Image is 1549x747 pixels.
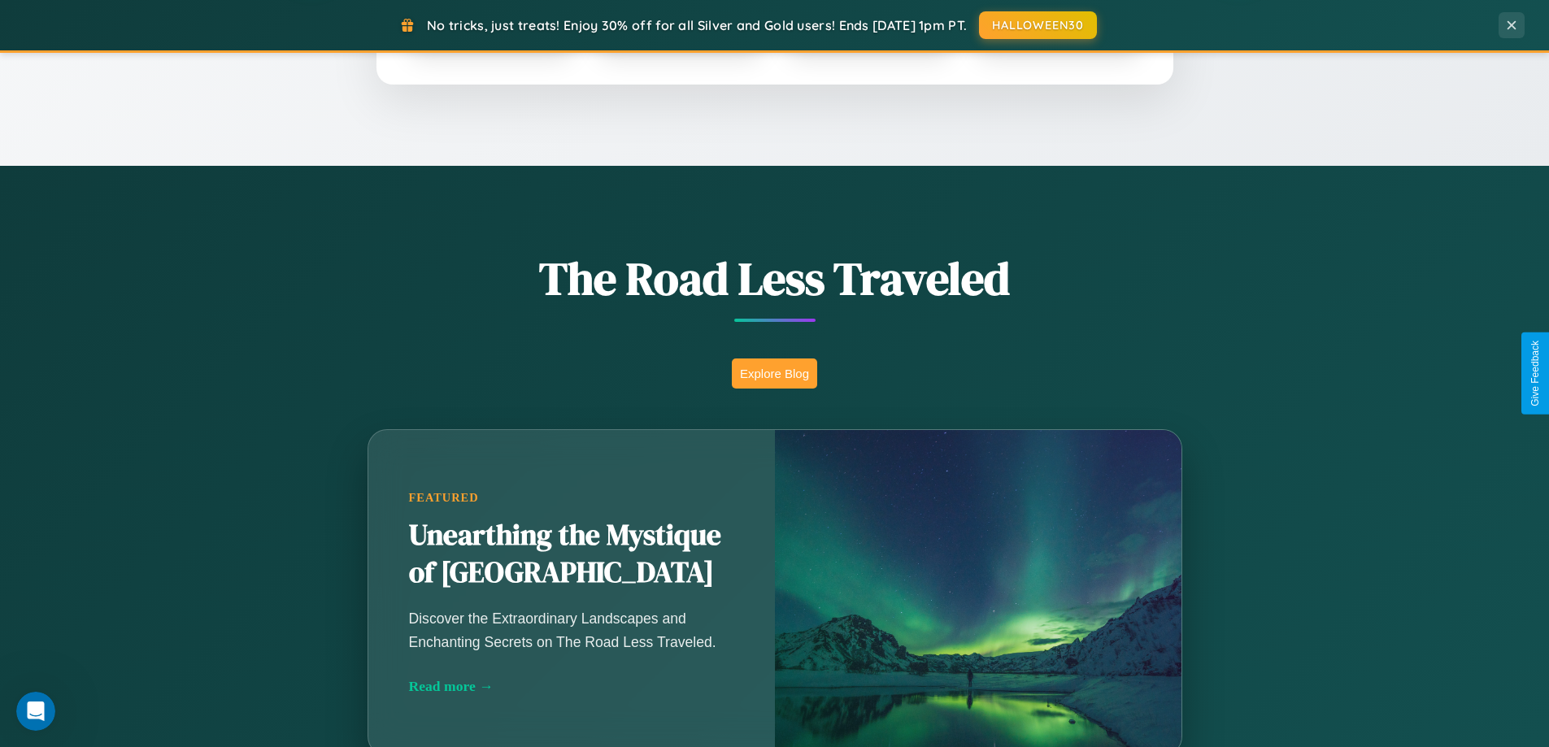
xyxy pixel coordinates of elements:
div: Read more → [409,678,734,695]
div: Featured [409,491,734,505]
div: Give Feedback [1529,341,1541,406]
h2: Unearthing the Mystique of [GEOGRAPHIC_DATA] [409,517,734,592]
button: Explore Blog [732,358,817,389]
span: No tricks, just treats! Enjoy 30% off for all Silver and Gold users! Ends [DATE] 1pm PT. [427,17,967,33]
h1: The Road Less Traveled [287,247,1263,310]
iframe: Intercom live chat [16,692,55,731]
p: Discover the Extraordinary Landscapes and Enchanting Secrets on The Road Less Traveled. [409,607,734,653]
button: HALLOWEEN30 [979,11,1097,39]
